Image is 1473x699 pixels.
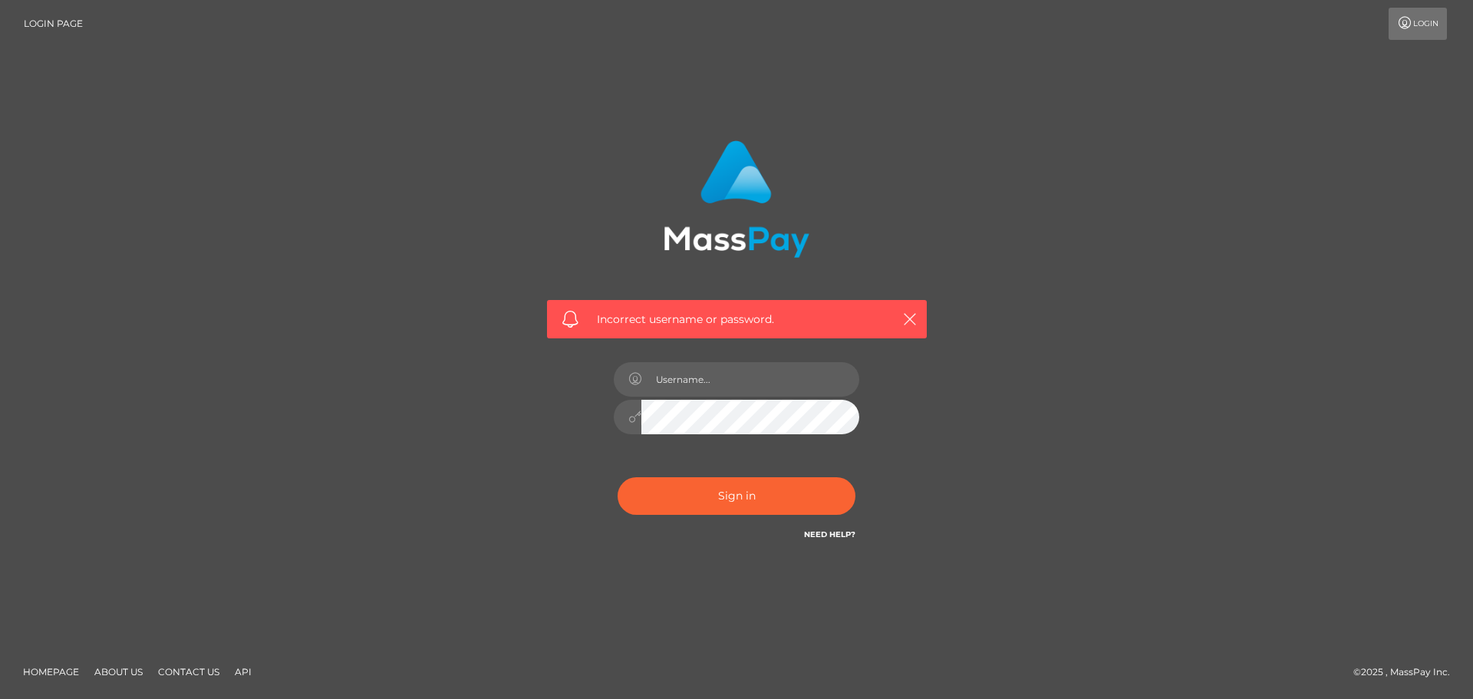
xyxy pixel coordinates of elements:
a: About Us [88,660,149,684]
a: Homepage [17,660,85,684]
input: Username... [641,362,859,397]
img: MassPay Login [664,140,809,258]
div: © 2025 , MassPay Inc. [1353,664,1461,681]
button: Sign in [618,477,855,515]
a: Login [1389,8,1447,40]
a: Login Page [24,8,83,40]
a: API [229,660,258,684]
a: Need Help? [804,529,855,539]
span: Incorrect username or password. [597,312,877,328]
a: Contact Us [152,660,226,684]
